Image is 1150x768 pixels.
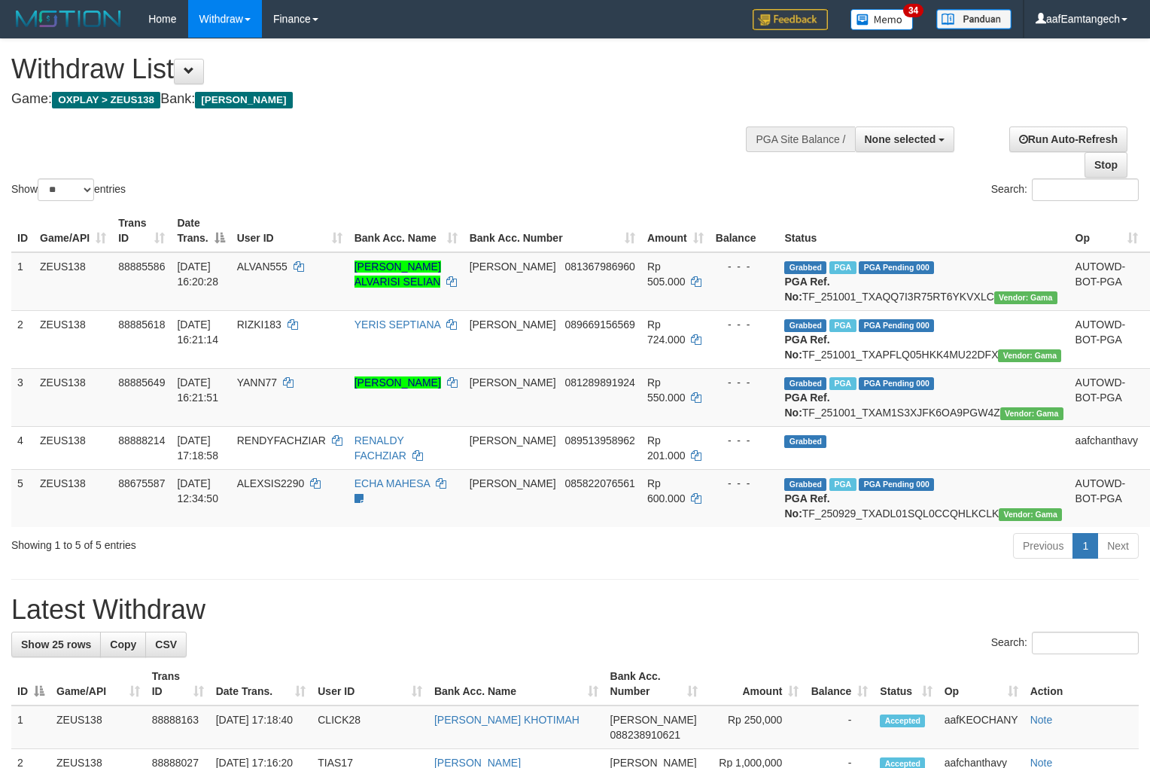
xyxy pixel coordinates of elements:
[991,178,1139,201] label: Search:
[716,317,773,332] div: - - -
[805,706,874,749] td: -
[118,434,165,446] span: 88888214
[237,477,305,489] span: ALEXSIS2290
[195,92,292,108] span: [PERSON_NAME]
[716,375,773,390] div: - - -
[778,469,1069,527] td: TF_250929_TXADL01SQL0CCQHLKCLK
[50,663,146,706] th: Game/API: activate to sort column ascending
[564,318,634,331] span: Copy 089669156569 to clipboard
[11,252,34,311] td: 1
[859,319,934,332] span: PGA Pending
[865,133,936,145] span: None selected
[647,318,686,346] span: Rp 724.000
[784,478,826,491] span: Grabbed
[21,638,91,651] span: Show 25 rows
[50,706,146,749] td: ZEUS138
[1097,533,1139,559] a: Next
[1069,252,1144,311] td: AUTOWD-BOT-PGA
[434,714,580,726] a: [PERSON_NAME] KHOTIMAH
[470,434,556,446] span: [PERSON_NAME]
[641,209,710,252] th: Amount: activate to sort column ascending
[11,310,34,368] td: 2
[470,261,556,273] span: [PERSON_NAME]
[829,377,856,390] span: Marked by aafanarl
[903,4,923,17] span: 34
[778,252,1069,311] td: TF_251001_TXAQQ7I3R75RT6YKVXLC
[859,377,934,390] span: PGA Pending
[118,318,165,331] span: 88885618
[237,376,277,389] span: YANN77
[11,663,50,706] th: ID: activate to sort column descending
[312,706,428,749] td: CLICK28
[110,638,136,651] span: Copy
[716,259,773,274] div: - - -
[34,426,112,469] td: ZEUS138
[237,434,326,446] span: RENDYFACHZIAR
[464,209,641,252] th: Bank Acc. Number: activate to sort column ascending
[210,663,312,706] th: Date Trans.: activate to sort column ascending
[564,261,634,273] span: Copy 081367986960 to clipboard
[100,632,146,657] a: Copy
[610,714,697,726] span: [PERSON_NAME]
[171,209,230,252] th: Date Trans.: activate to sort column descending
[1069,426,1144,469] td: aafchanthavy
[354,376,441,389] a: [PERSON_NAME]
[177,477,218,504] span: [DATE] 12:34:50
[354,434,406,462] a: RENALDY FACHZIAR
[805,663,874,706] th: Balance: activate to sort column ascending
[647,261,686,288] span: Rp 505.000
[647,376,686,404] span: Rp 550.000
[991,632,1139,654] label: Search:
[52,92,160,108] span: OXPLAY > ZEUS138
[784,334,829,361] b: PGA Ref. No:
[1069,469,1144,527] td: AUTOWD-BOT-PGA
[564,477,634,489] span: Copy 085822076561 to clipboard
[716,433,773,448] div: - - -
[1013,533,1073,559] a: Previous
[112,209,171,252] th: Trans ID: activate to sort column ascending
[829,319,856,332] span: Marked by aafanarl
[470,376,556,389] span: [PERSON_NAME]
[850,9,914,30] img: Button%20Memo.svg
[11,595,1139,625] h1: Latest Withdraw
[118,261,165,273] span: 88885586
[784,377,826,390] span: Grabbed
[11,532,468,553] div: Showing 1 to 5 of 5 entries
[1030,714,1053,726] a: Note
[880,715,925,727] span: Accepted
[784,435,826,448] span: Grabbed
[237,261,287,273] span: ALVAN555
[784,261,826,274] span: Grabbed
[829,261,856,274] span: Marked by aafanarl
[998,349,1061,362] span: Vendor URL: https://trx31.1velocity.biz
[778,310,1069,368] td: TF_251001_TXAPFLQ05HKK4MU22DFX
[11,368,34,426] td: 3
[604,663,704,706] th: Bank Acc. Number: activate to sort column ascending
[564,434,634,446] span: Copy 089513958962 to clipboard
[704,706,805,749] td: Rp 250,000
[118,376,165,389] span: 88885649
[34,469,112,527] td: ZEUS138
[1069,209,1144,252] th: Op: activate to sort column ascending
[859,478,934,491] span: PGA Pending
[1000,407,1063,420] span: Vendor URL: https://trx31.1velocity.biz
[177,318,218,346] span: [DATE] 16:21:14
[11,209,34,252] th: ID
[470,477,556,489] span: [PERSON_NAME]
[155,638,177,651] span: CSV
[1072,533,1098,559] a: 1
[716,476,773,491] div: - - -
[829,478,856,491] span: Marked by aafpengsreynich
[145,632,187,657] a: CSV
[999,508,1062,521] span: Vendor URL: https://trx31.1velocity.biz
[11,8,126,30] img: MOTION_logo.png
[354,477,430,489] a: ECHA MAHESA
[874,663,938,706] th: Status: activate to sort column ascending
[1032,632,1139,654] input: Search:
[177,261,218,288] span: [DATE] 16:20:28
[1032,178,1139,201] input: Search:
[354,318,440,331] a: YERIS SEPTIANA
[354,261,441,288] a: [PERSON_NAME] ALVARISI SELIAN
[34,368,112,426] td: ZEUS138
[746,126,854,152] div: PGA Site Balance /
